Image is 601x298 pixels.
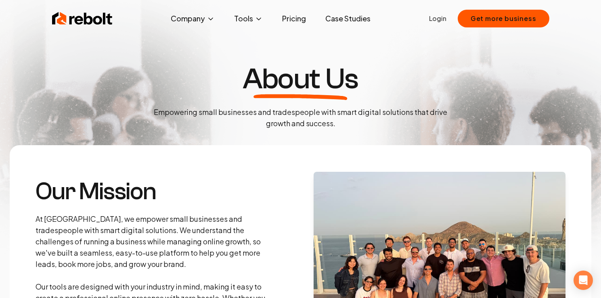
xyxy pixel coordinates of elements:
h1: About Us [243,65,358,94]
h3: Our Mission [36,179,268,204]
button: Get more business [458,10,549,27]
button: Company [164,10,221,27]
a: Pricing [276,10,312,27]
p: Empowering small businesses and tradespeople with smart digital solutions that drive growth and s... [147,106,454,129]
img: Rebolt Logo [52,10,113,27]
button: Tools [228,10,269,27]
a: Case Studies [319,10,377,27]
a: Login [429,14,446,23]
div: Open Intercom Messenger [574,271,593,290]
